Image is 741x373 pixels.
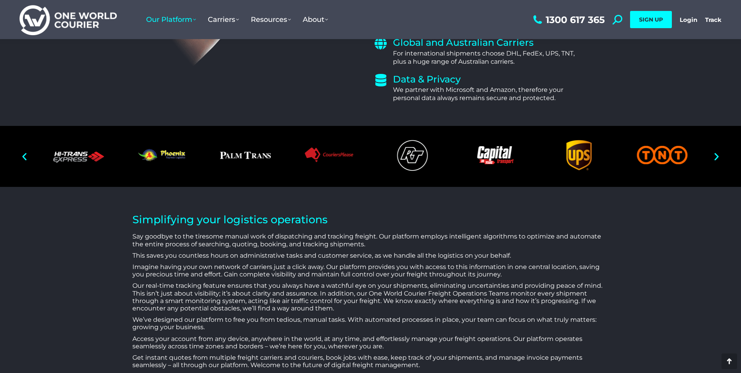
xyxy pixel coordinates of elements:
img: Hi-Trans_logo_rev [54,147,104,163]
a: Global and Australian Carriers [393,37,534,48]
a: Login [680,16,697,23]
p: Imagine having your own network of carriers just a click away. Our platform provides you with acc... [132,263,609,278]
div: 15 / 16 [377,130,448,183]
p: Get instant quotes from multiple freight carriers and couriers, book jobs with ease, keep track o... [132,354,609,369]
img: Palm-Trans-rev [220,151,271,159]
div: 11 / 16 [43,147,114,165]
div: 2 / 16 [627,146,698,167]
h2: Simplifying your logistics operations [132,214,609,225]
div: 14 / 16 [293,147,364,165]
span: About [303,15,328,24]
span: SIGN UP [639,16,663,23]
span: Resources [251,15,291,24]
div: 1 / 16 [543,130,614,183]
a: SIGN UP [630,11,672,28]
div: Image Carousel [43,130,698,183]
a: Our Platform [140,7,202,32]
img: TNT logo Australian freight company [637,146,687,164]
img: Couriers Please Logo small [304,147,354,163]
img: capital-logo-large-rev2 [470,146,521,164]
p: Say goodbye to the tiresome manual work of dispatching and tracking freight. Our platform employs... [132,233,609,247]
a: Resources [245,7,297,32]
a: 1300 617 365 [531,15,605,25]
div: For international shipments choose DHL, FedEx, UPS, TNT, plus a huge range of Australian carriers. [393,50,580,66]
img: Phoenix [137,148,187,162]
a: Carriers [202,7,245,32]
p: This saves you countless hours on administrative tasks and customer service, as we handle all the... [132,252,609,259]
a: Track [705,16,721,23]
a: Data & Privacy [393,74,461,85]
span: Our Platform [146,15,196,24]
div: 12 / 16 [126,148,198,164]
div: We partner with Microsoft and Amazon, therefore your personal data always remains secure and prot... [393,86,580,102]
span: Carriers [208,15,239,24]
p: Our real-time tracking feature ensures that you always have a watchful eye on your shipments, eli... [132,282,609,312]
a: About [297,7,334,32]
div: 16 / 16 [460,146,531,167]
p: Access your account from any device, anywhere in the world, at any time, and effortlessly manage ... [132,335,609,350]
p: We’ve designed our platform to free you from tedious, manual tasks. With automated processes in p... [132,316,609,331]
img: One World Courier [20,4,117,36]
div: 13 / 16 [210,151,281,161]
img: rt-logo-white-300 [387,130,437,181]
img: UPS United Parcel Service logo [554,130,604,181]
